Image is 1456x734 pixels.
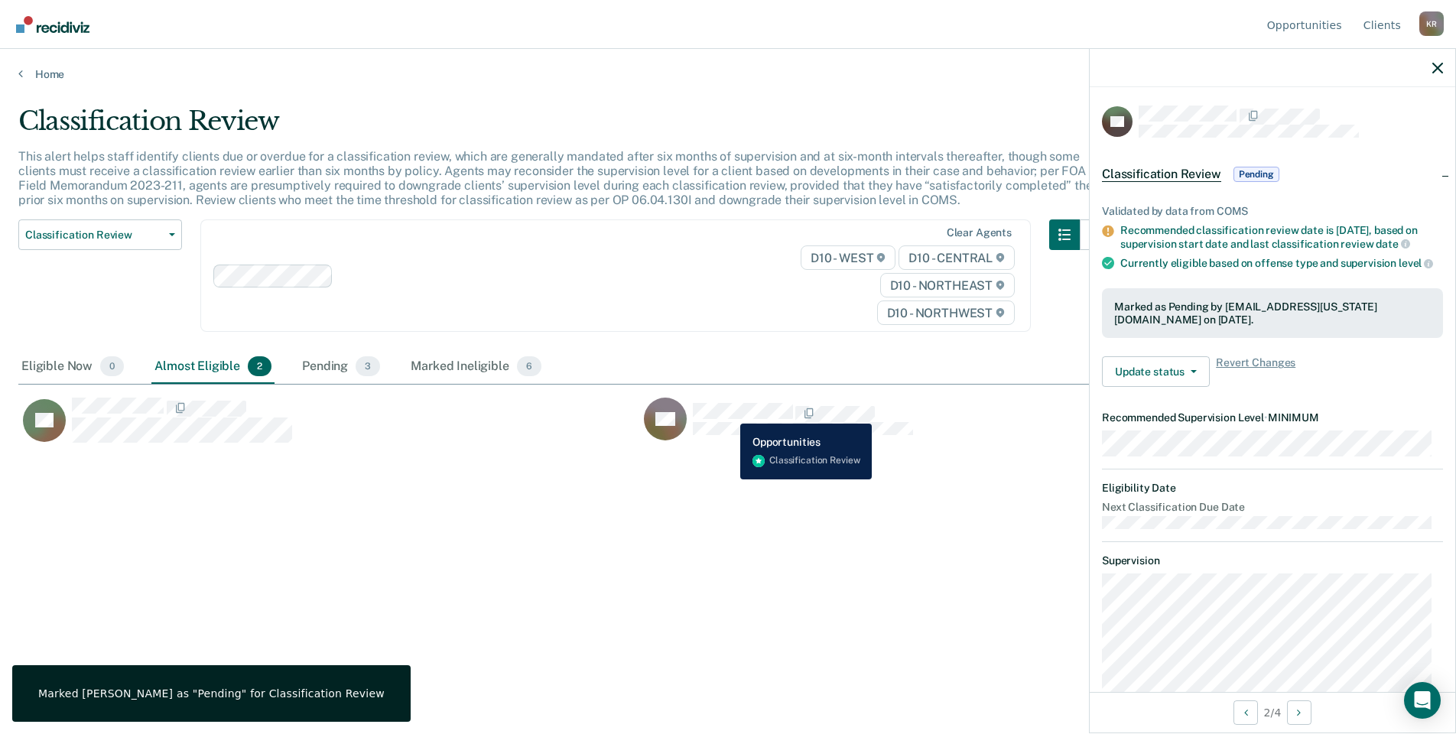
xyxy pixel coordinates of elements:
span: • [1264,411,1268,424]
div: Classification Review [18,106,1110,149]
span: Pending [1233,167,1279,182]
a: Home [18,67,1438,81]
div: Marked Ineligible [408,350,544,384]
div: Recommended classification review date is [DATE], based on supervision start date and last classi... [1120,224,1443,250]
dt: Eligibility Date [1102,482,1443,495]
div: Marked as Pending by [EMAIL_ADDRESS][US_STATE][DOMAIN_NAME] on [DATE]. [1114,300,1431,326]
div: Currently eligible based on offense type and supervision [1120,256,1443,270]
span: 0 [100,356,124,376]
div: Open Intercom Messenger [1404,682,1441,719]
button: Profile dropdown button [1419,11,1444,36]
button: Next Opportunity [1287,700,1311,725]
div: K R [1419,11,1444,36]
span: Classification Review [25,229,163,242]
span: D10 - NORTHWEST [877,300,1015,325]
div: Validated by data from COMS [1102,205,1443,218]
dt: Supervision [1102,554,1443,567]
span: 2 [248,356,271,376]
div: CaseloadOpportunityCell-0682430 [18,397,639,458]
img: Recidiviz [16,16,89,33]
p: This alert helps staff identify clients due or overdue for a classification review, which are gen... [18,149,1093,208]
div: Marked [PERSON_NAME] as "Pending" for Classification Review [38,687,385,700]
div: Pending [299,350,383,384]
dt: Next Classification Due Date [1102,501,1443,514]
div: Almost Eligible [151,350,275,384]
button: Update status [1102,356,1210,387]
span: Revert Changes [1216,356,1295,387]
div: Clear agents [947,226,1012,239]
span: level [1399,257,1433,269]
div: Eligible Now [18,350,127,384]
span: 3 [356,356,380,376]
div: CaseloadOpportunityCell-0735679 [639,397,1260,458]
span: D10 - WEST [801,245,895,270]
span: D10 - CENTRAL [899,245,1015,270]
div: Classification ReviewPending [1090,150,1455,199]
span: Classification Review [1102,167,1221,182]
div: 2 / 4 [1090,692,1455,732]
dt: Recommended Supervision Level MINIMUM [1102,411,1443,424]
span: D10 - NORTHEAST [880,273,1015,297]
span: 6 [517,356,541,376]
button: Previous Opportunity [1233,700,1258,725]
